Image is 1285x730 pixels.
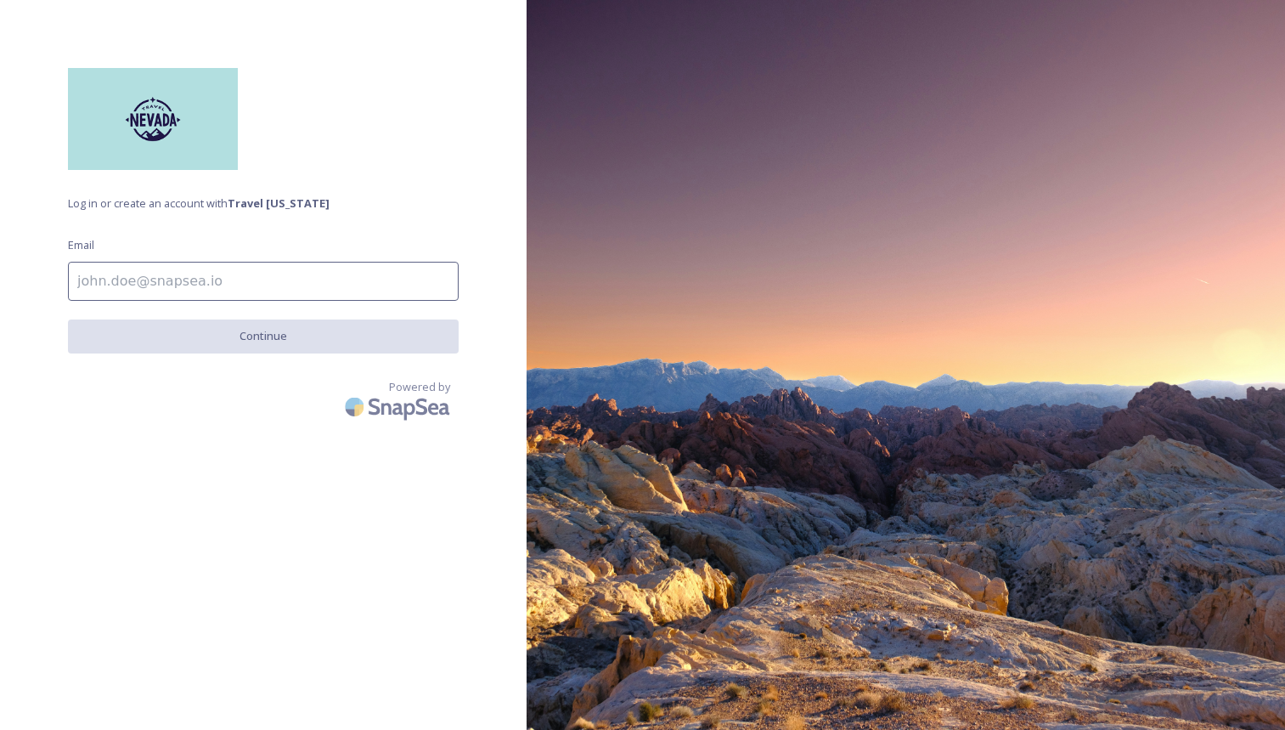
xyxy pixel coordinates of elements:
img: SnapSea Logo [340,387,459,427]
strong: Travel [US_STATE] [228,195,330,211]
input: john.doe@snapsea.io [68,262,459,301]
span: Powered by [389,379,450,395]
img: download.png [68,68,238,170]
span: Log in or create an account with [68,195,459,212]
button: Continue [68,320,459,353]
span: Email [68,237,94,253]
